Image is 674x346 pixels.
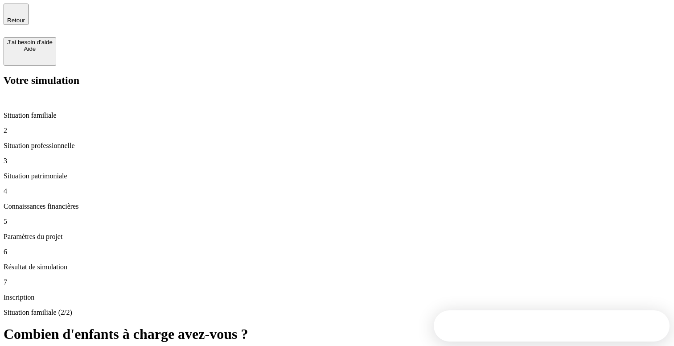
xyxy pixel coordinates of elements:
[4,172,670,180] p: Situation patrimoniale
[4,248,670,256] p: 6
[4,187,670,195] p: 4
[4,157,670,165] p: 3
[4,202,670,210] p: Connaissances financières
[4,111,670,119] p: Situation familiale
[4,278,670,286] p: 7
[7,45,53,52] div: Aide
[4,233,670,241] p: Paramètres du projet
[4,326,670,342] h1: Combien d'enfants à charge avez-vous ?
[4,309,670,317] p: Situation familiale (2/2)
[7,17,25,24] span: Retour
[7,39,53,45] div: J’ai besoin d'aide
[4,74,670,86] h2: Votre simulation
[4,142,670,150] p: Situation professionnelle
[4,263,670,271] p: Résultat de simulation
[4,218,670,226] p: 5
[4,37,56,66] button: J’ai besoin d'aideAide
[4,127,670,135] p: 2
[4,4,29,25] button: Retour
[4,293,670,301] p: Inscription
[434,310,670,342] iframe: Intercom live chat discovery launcher
[644,316,665,337] iframe: Intercom live chat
